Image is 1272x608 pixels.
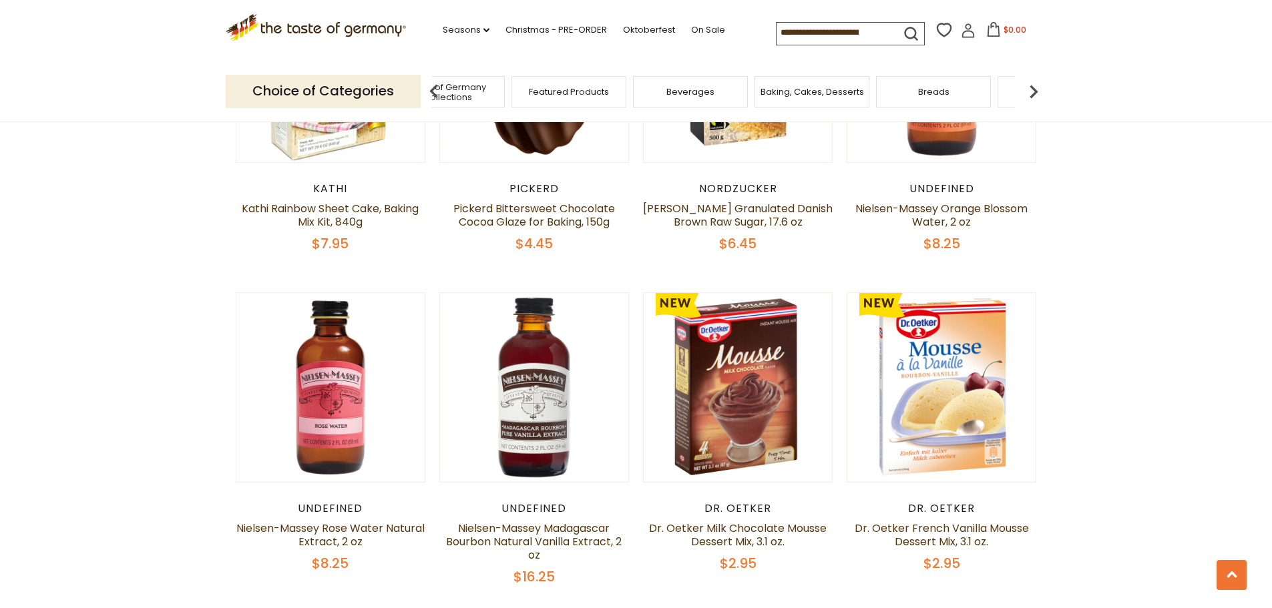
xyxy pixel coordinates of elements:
[443,23,489,37] a: Seasons
[515,234,553,253] span: $4.45
[453,201,615,230] a: Pickerd Bittersweet Chocolate Cocoa Glaze for Baking, 150g
[644,293,833,482] img: Dr. Oetker Milk Chocolate Mousse Dessert Mix, 3.1 oz.
[923,554,960,573] span: $2.95
[649,521,827,549] a: Dr. Oetker Milk Chocolate Mousse Dessert Mix, 3.1 oz.
[855,201,1028,230] a: Nielsen-Massey Orange Blossom Water, 2 oz
[242,201,419,230] a: Kathi Rainbow Sheet Cake, Baking Mix Kit, 840g
[446,521,622,563] a: Nielsen-Massey Madagascar Bourbon Natural Vanilla Extract, 2 oz
[236,293,425,482] img: Nielsen-Massey Rose Water Natural Extract, 2 oz
[440,293,629,482] img: Nielsen-Massey Madagascar Bourbon Natural Vanilla Extract, 2 oz
[394,82,501,102] a: Taste of Germany Collections
[513,567,555,586] span: $16.25
[439,502,630,515] div: undefined
[923,234,960,253] span: $8.25
[236,182,426,196] div: Kathi
[978,22,1035,42] button: $0.00
[847,182,1037,196] div: undefined
[643,201,833,230] a: [PERSON_NAME] Granulated Danish Brown Raw Sugar, 17.6 oz
[918,87,949,97] a: Breads
[1004,24,1026,35] span: $0.00
[1020,78,1047,105] img: next arrow
[761,87,864,97] a: Baking, Cakes, Desserts
[529,87,609,97] a: Featured Products
[691,23,725,37] a: On Sale
[312,234,349,253] span: $7.95
[236,502,426,515] div: undefined
[855,521,1029,549] a: Dr. Oetker French Vanilla Mousse Dessert Mix, 3.1 oz.
[312,554,349,573] span: $8.25
[623,23,675,37] a: Oktoberfest
[505,23,607,37] a: Christmas - PRE-ORDER
[226,75,421,107] p: Choice of Categories
[720,554,757,573] span: $2.95
[666,87,714,97] a: Beverages
[643,182,833,196] div: Nordzucker
[847,502,1037,515] div: Dr. Oetker
[236,521,425,549] a: Nielsen-Massey Rose Water Natural Extract, 2 oz
[421,78,447,105] img: previous arrow
[439,182,630,196] div: Pickerd
[719,234,757,253] span: $6.45
[847,293,1036,482] img: Dr. Oetker French Vanilla Mousse Dessert Mix, 3.1 oz.
[643,502,833,515] div: Dr. Oetker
